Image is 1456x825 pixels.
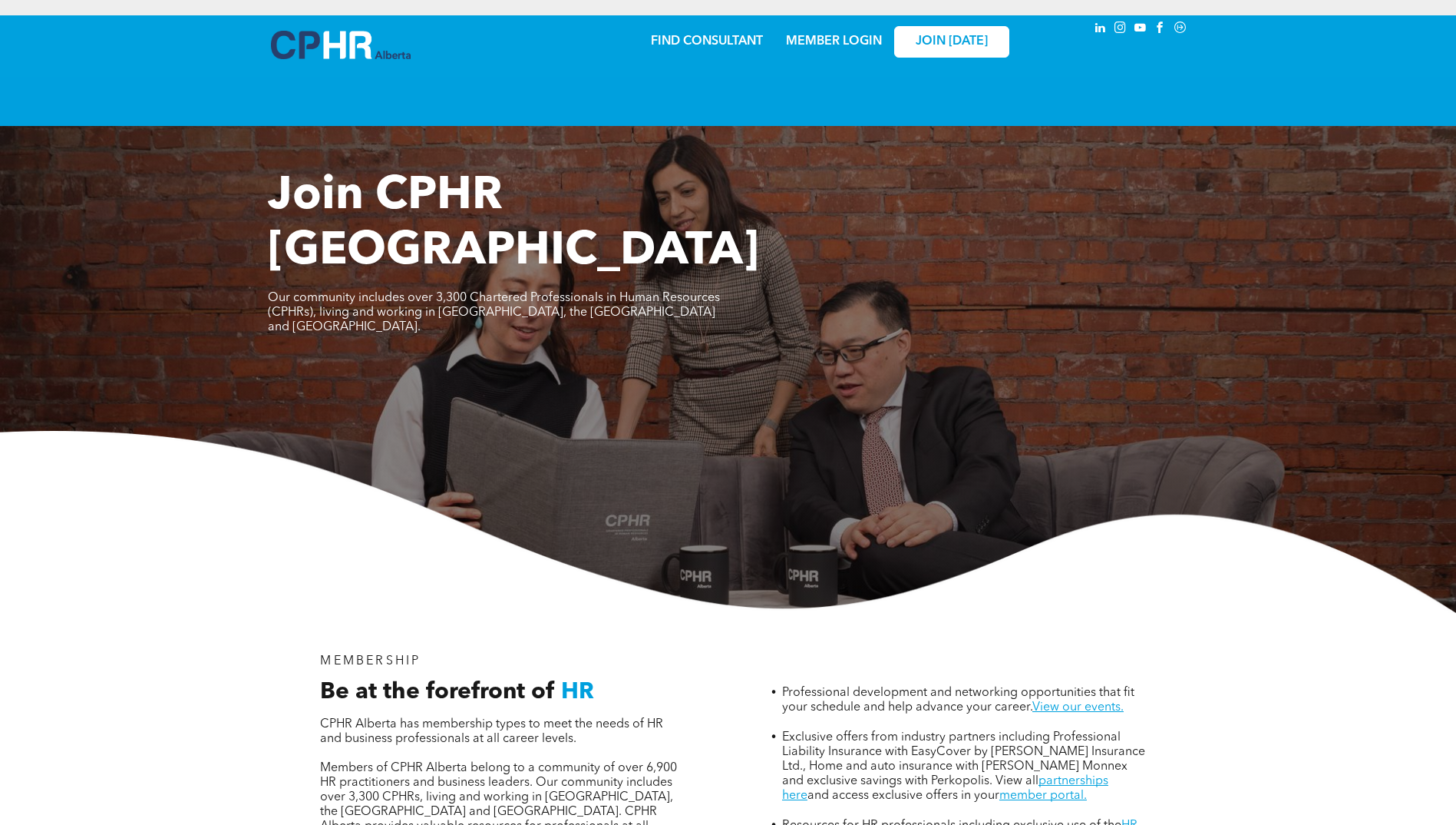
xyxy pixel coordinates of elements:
[894,26,1009,58] a: JOIN [DATE]
[268,174,759,275] span: Join CPHR [GEOGRAPHIC_DATA]
[320,655,421,668] span: MEMBERSHIP
[271,31,411,59] img: A blue and white logo for cp alberta
[782,731,1145,787] span: Exclusive offers from industry partners including Professional Liability Insurance with EasyCover...
[807,790,999,802] span: and access exclusive offers in your
[1092,19,1109,40] a: linkedin
[320,681,555,704] span: Be at the forefront of
[320,718,663,745] span: CPHR Alberta has membership types to meet the needs of HR and business professionals at all caree...
[1132,19,1149,40] a: youtube
[561,681,594,704] span: HR
[1152,19,1169,40] a: facebook
[651,35,763,48] a: FIND CONSULTANT
[268,292,720,333] span: Our community includes over 3,300 Chartered Professionals in Human Resources (CPHRs), living and ...
[786,35,882,48] a: MEMBER LOGIN
[1112,19,1129,40] a: instagram
[1032,701,1124,714] a: View our events.
[916,35,988,49] span: JOIN [DATE]
[782,687,1134,714] span: Professional development and networking opportunities that fit your schedule and help advance you...
[1172,19,1189,40] a: Social network
[999,790,1087,802] a: member portal.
